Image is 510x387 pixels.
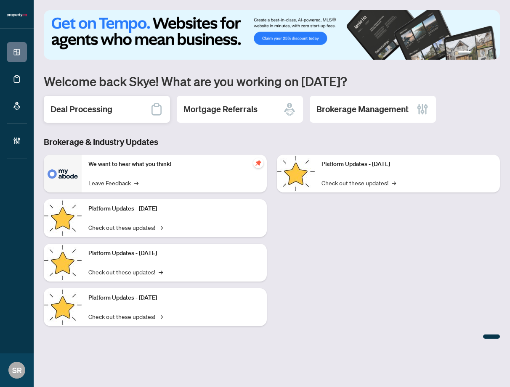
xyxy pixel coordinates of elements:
img: Slide 0 [44,10,500,60]
span: → [159,312,163,321]
img: We want to hear what you think! [44,155,82,192]
button: 4 [488,51,491,55]
img: Platform Updates - July 21, 2025 [44,244,82,282]
button: 2 [475,51,478,55]
span: → [159,267,163,276]
button: 1 [458,51,471,55]
span: → [134,178,138,187]
span: SR [12,364,22,376]
span: pushpin [253,158,263,168]
span: → [159,223,163,232]
h2: Brokerage Management [316,103,409,115]
h2: Mortgage Referrals [183,103,258,115]
p: Platform Updates - [DATE] [321,160,493,169]
p: Platform Updates - [DATE] [88,204,260,213]
h1: Welcome back Skye! What are you working on [DATE]? [44,73,500,89]
img: logo [7,13,27,18]
a: Check out these updates!→ [88,267,163,276]
h3: Brokerage & Industry Updates [44,136,500,148]
a: Check out these updates!→ [321,178,396,187]
a: Leave Feedback→ [88,178,138,187]
a: Check out these updates!→ [88,223,163,232]
p: Platform Updates - [DATE] [88,249,260,258]
p: Platform Updates - [DATE] [88,293,260,303]
button: 3 [481,51,485,55]
span: → [392,178,396,187]
img: Platform Updates - September 16, 2025 [44,199,82,237]
p: We want to hear what you think! [88,160,260,169]
a: Check out these updates!→ [88,312,163,321]
button: Open asap [476,358,502,383]
img: Platform Updates - July 8, 2025 [44,288,82,326]
h2: Deal Processing [50,103,112,115]
img: Platform Updates - June 23, 2025 [277,155,315,192]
